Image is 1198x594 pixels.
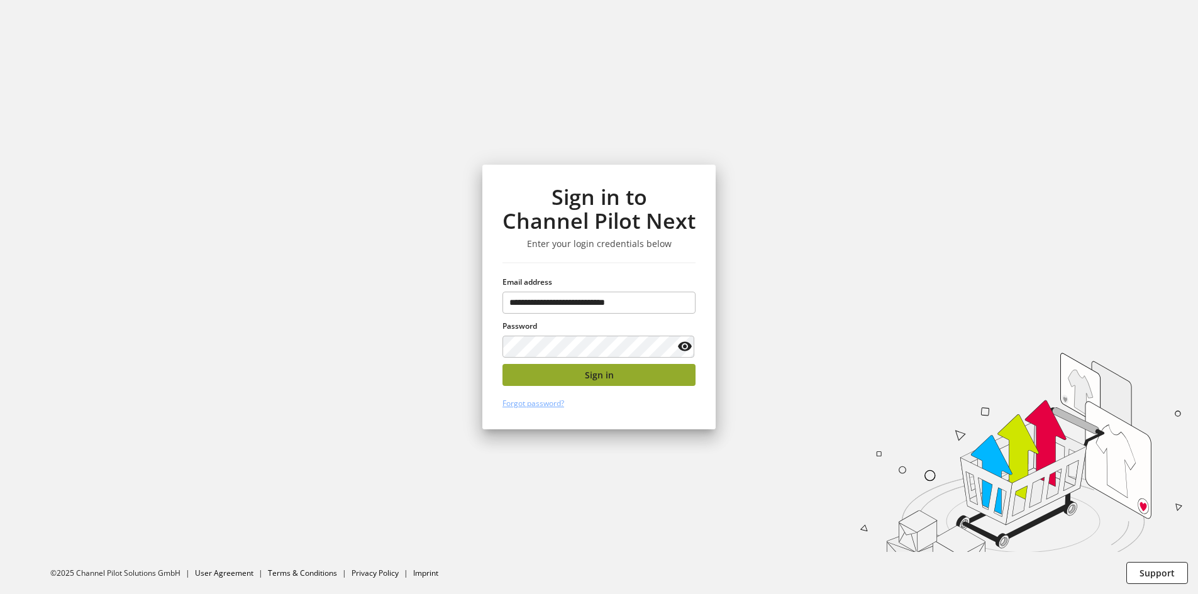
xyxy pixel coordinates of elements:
a: Forgot password? [502,398,564,409]
span: Sign in [585,368,614,382]
a: Privacy Policy [352,568,399,578]
a: Imprint [413,568,438,578]
h3: Enter your login credentials below [502,238,696,250]
h1: Sign in to Channel Pilot Next [502,185,696,233]
span: Email address [502,277,552,287]
button: Support [1126,562,1188,584]
li: ©2025 Channel Pilot Solutions GmbH [50,568,195,579]
button: Sign in [502,364,696,386]
span: Support [1140,566,1175,580]
a: Terms & Conditions [268,568,337,578]
a: User Agreement [195,568,253,578]
span: Password [502,321,537,331]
